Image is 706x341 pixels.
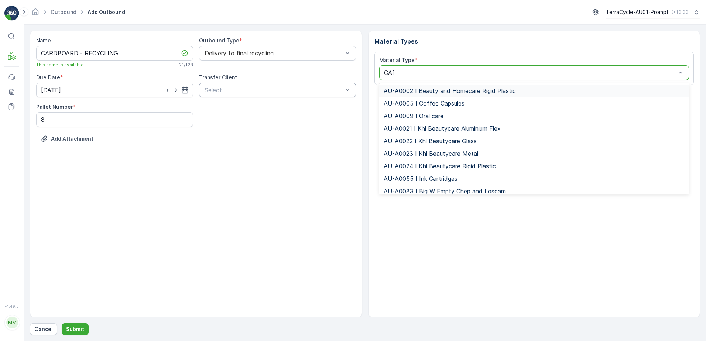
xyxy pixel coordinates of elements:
[672,9,690,15] p: ( +10:00 )
[384,125,501,132] span: AU-A0021 I Khl Beautycare Aluminium Flex
[266,6,439,15] p: 01993126509999989136LJ8500055201000650303AAAA
[4,304,19,309] span: v 1.49.0
[39,133,56,139] span: [DATE]
[51,135,93,142] p: Add Attachment
[6,317,18,328] div: MM
[379,57,415,63] label: Material Type
[6,170,41,176] span: Net Amount :
[384,150,478,157] span: AU-A0023 I Khl Beautycare Metal
[41,170,60,176] span: 2.02 kg
[30,323,57,335] button: Cancel
[36,37,51,44] label: Name
[6,182,41,188] span: Last Weight :
[384,188,506,194] span: AU-A0083 I Big W Empty Chep and Loscam
[6,158,45,164] span: Material Type :
[4,6,19,21] img: logo
[374,37,694,46] p: Material Types
[6,121,24,127] span: Name :
[34,325,53,333] p: Cancel
[4,310,19,335] button: MM
[62,323,89,335] button: Submit
[384,113,443,119] span: AU-A0009 I Oral care
[384,175,457,182] span: AU-A0055 I Ink Cartridges
[205,86,343,94] p: Select
[384,163,496,169] span: AU-A0024 I Khl Beautycare Rigid Plastic
[41,182,52,188] span: 0 kg
[199,74,237,80] label: Transfer Client
[31,11,40,17] a: Homepage
[6,133,39,139] span: Arrive Date :
[42,145,61,152] span: 2.02 kg
[51,9,76,15] a: Outbound
[384,87,516,94] span: AU-A0002 I Beauty and Homecare Rigid Plastic
[179,62,193,68] p: 21 / 128
[36,74,60,80] label: Due Date
[606,8,669,16] p: TerraCycle-AU01-Prompt
[36,104,73,110] label: Pallet Number
[606,6,700,18] button: TerraCycle-AU01-Prompt(+10:00)
[199,37,239,44] label: Outbound Type
[24,121,168,127] span: 01993126509999989136LJ8500055201000650303AAAA
[86,8,127,16] span: Add Outbound
[36,83,193,97] input: dd/mm/yyyy
[6,145,42,152] span: First Weight :
[36,133,98,145] button: Upload File
[45,158,111,164] span: AU-PI0008 I Blister Packs
[384,100,465,107] span: AU-A0005 I Coffee Capsules
[36,62,84,68] span: This name is available
[384,138,477,144] span: AU-A0022 I Khl Beautycare Glass
[66,325,84,333] p: Submit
